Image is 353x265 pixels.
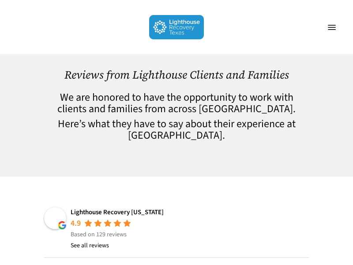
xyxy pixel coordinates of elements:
[149,15,204,39] img: Lighthouse Recovery Texas
[44,68,309,81] h1: Reviews from Lighthouse Clients and Families
[71,230,127,239] span: Based on 129 reviews
[44,207,66,229] img: Lighthouse Recovery Texas
[44,118,309,141] h4: Here’s what they have to say about their experience at [GEOGRAPHIC_DATA].
[71,218,81,229] div: 4.9
[71,208,164,217] a: Lighthouse Recovery [US_STATE]
[71,240,109,251] a: See all reviews
[44,92,309,115] h4: We are honored to have the opportunity to work with clients and families from across [GEOGRAPHIC_...
[323,23,341,32] a: Navigation Menu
